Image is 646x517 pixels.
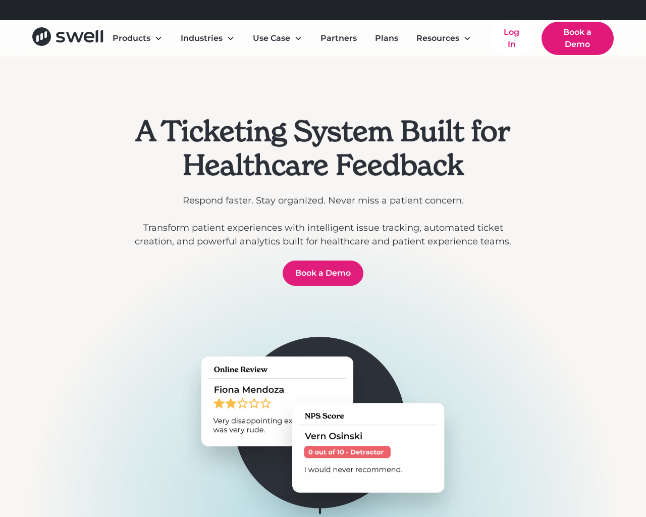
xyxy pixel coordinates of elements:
div: Products [104,28,171,48]
a: Partners [312,28,365,48]
div: Use Case [245,28,310,48]
div: Use Case [253,32,290,44]
p: Respond faster. Stay organized. Never miss a patient concern. ‍ Transform patient experiences wit... [129,194,517,248]
a: Plans [367,28,406,48]
h1: A Ticketing System Built for Healthcare Feedback [129,114,517,182]
div: Resources [408,28,479,48]
a: home [32,27,104,50]
div: Industries [181,32,223,44]
a: Log In [490,22,533,55]
a: Book a Demo [283,261,363,286]
div: Products [113,32,150,44]
div: Industries [173,28,243,48]
div: Resources [416,32,459,44]
a: Book a Demo [542,22,614,55]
